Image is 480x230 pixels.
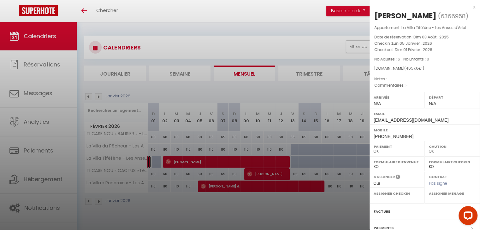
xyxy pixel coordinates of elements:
[374,66,475,72] div: [DOMAIN_NAME]
[370,3,475,11] div: x
[374,76,475,82] p: Notes :
[374,208,390,215] label: Facture
[453,204,480,230] iframe: LiveChat chat widget
[406,66,418,71] span: 4657.6
[374,47,475,53] p: Checkout :
[374,127,476,133] label: Mobile
[438,12,468,20] span: ( )
[429,181,447,186] span: Pas signé
[404,66,424,71] span: ( € )
[374,11,436,21] div: [PERSON_NAME]
[429,94,476,101] label: Départ
[403,56,429,62] span: Nb Enfants : 0
[374,56,429,62] span: Nb Adultes : 6 -
[374,94,421,101] label: Arrivée
[392,41,432,46] span: Lun 05 Janvier . 2026
[374,118,448,123] span: [EMAIL_ADDRESS][DOMAIN_NAME]
[374,159,421,165] label: Formulaire Bienvenue
[374,134,413,139] span: [PHONE_NUMBER]
[374,174,395,180] label: A relancer
[374,101,381,106] span: N/A
[429,159,476,165] label: Formulaire Checkin
[374,82,475,89] p: Commentaires :
[401,25,466,30] span: La Villa Tifèfène - Les Anses d'Arlet
[429,101,436,106] span: N/A
[387,76,389,82] span: -
[374,40,475,47] p: Checkin :
[406,83,408,88] span: -
[429,143,476,150] label: Caution
[396,174,400,181] i: Sélectionner OUI si vous souhaiter envoyer les séquences de messages post-checkout
[374,111,476,117] label: Email
[374,190,421,197] label: Assigner Checkin
[441,12,465,20] span: 6366958
[374,34,475,40] p: Date de réservation :
[413,34,449,40] span: Dim 03 Août . 2025
[374,143,421,150] label: Paiement
[395,47,432,52] span: Dim 01 Février . 2026
[429,174,447,178] label: Contrat
[429,190,476,197] label: Assigner Menage
[374,25,475,31] p: Appartement :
